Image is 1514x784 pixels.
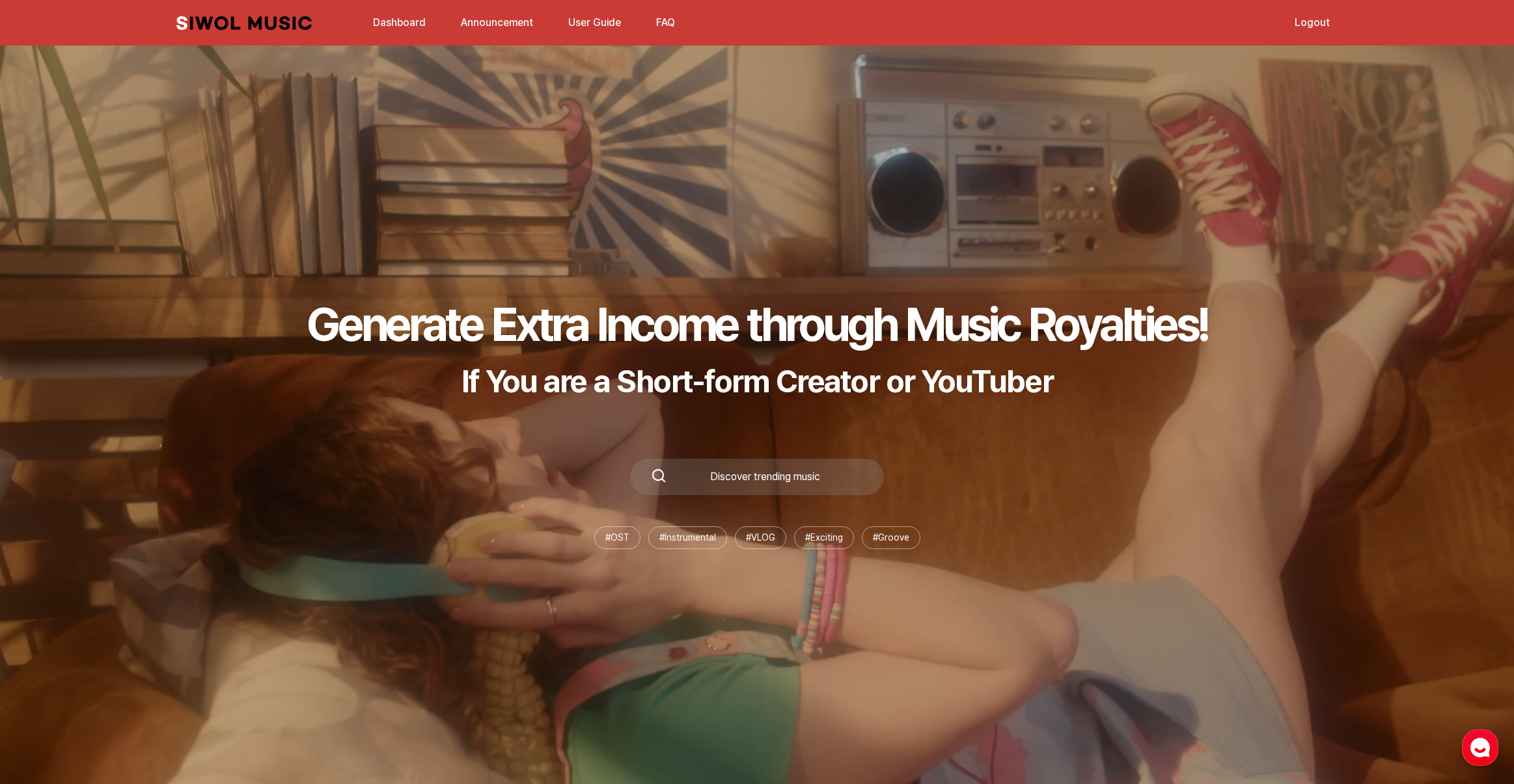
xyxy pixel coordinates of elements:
li: # Instrumental [648,526,727,549]
button: FAQ [648,7,683,38]
li: # VLOG [735,526,786,549]
a: Dashboard [365,8,434,36]
a: User Guide [560,8,629,36]
a: Announcement [453,8,541,36]
a: Logout [1287,8,1338,36]
li: # Groove [862,526,920,549]
p: If You are a Short-form Creator or YouTuber [307,362,1207,400]
li: # OST [594,526,640,549]
div: Discover trending music [667,472,863,482]
li: # Exciting [794,526,854,549]
h1: Generate Extra Income through Music Royalties! [307,296,1207,352]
